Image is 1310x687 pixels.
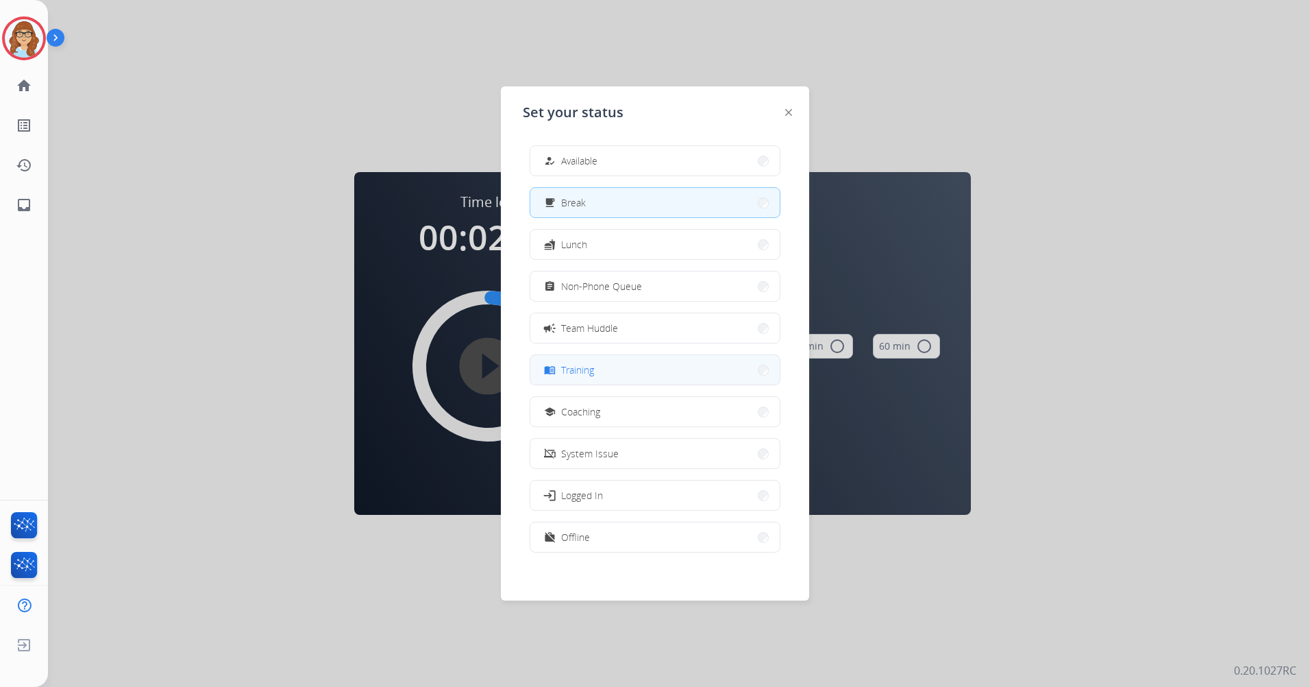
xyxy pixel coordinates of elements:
button: System Issue [530,439,780,468]
mat-icon: home [16,77,32,94]
mat-icon: assignment [544,280,556,292]
button: Training [530,355,780,385]
span: System Issue [561,446,619,461]
mat-icon: history [16,157,32,173]
mat-icon: fastfood [544,239,556,250]
button: Non-Phone Queue [530,272,780,301]
span: Lunch [561,237,587,252]
img: avatar [5,19,43,58]
span: Set your status [523,103,623,122]
mat-icon: how_to_reg [544,155,556,167]
button: Lunch [530,230,780,259]
button: Offline [530,522,780,552]
mat-icon: list_alt [16,117,32,134]
span: Training [561,363,594,377]
span: Available [561,154,597,168]
span: Offline [561,530,590,544]
p: 0.20.1027RC [1234,662,1296,679]
span: Coaching [561,405,600,419]
button: Coaching [530,397,780,426]
img: close-button [785,109,792,116]
mat-icon: free_breakfast [544,197,556,208]
span: Non-Phone Queue [561,279,642,293]
mat-icon: school [544,406,556,418]
button: Team Huddle [530,313,780,343]
mat-icon: work_off [544,531,556,543]
mat-icon: inbox [16,197,32,213]
span: Team Huddle [561,321,618,335]
mat-icon: login [543,488,556,502]
span: Break [561,195,586,210]
span: Logged In [561,488,603,503]
button: Available [530,146,780,176]
mat-icon: campaign [543,321,556,335]
mat-icon: phonelink_off [544,448,556,459]
button: Logged In [530,481,780,510]
button: Break [530,188,780,217]
mat-icon: menu_book [544,364,556,376]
